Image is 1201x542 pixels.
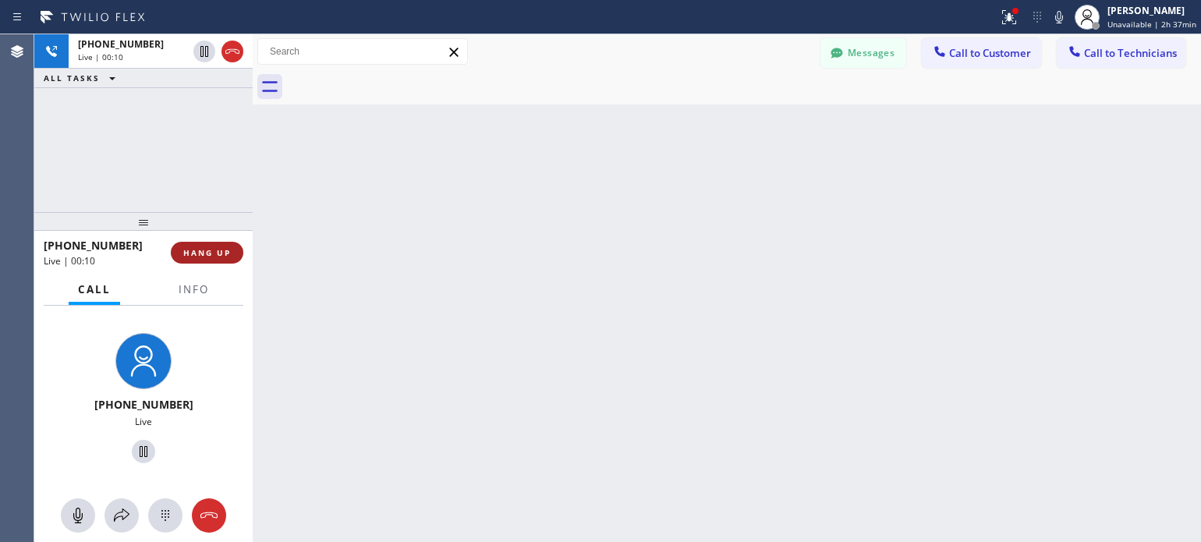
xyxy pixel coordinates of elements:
button: Info [169,275,218,305]
span: [PHONE_NUMBER] [78,37,164,51]
button: HANG UP [171,242,243,264]
button: Messages [820,38,906,68]
button: ALL TASKS [34,69,131,87]
div: [PERSON_NAME] [1107,4,1196,17]
button: Mute [1048,6,1070,28]
button: Open dialpad [148,498,182,533]
span: ALL TASKS [44,73,100,83]
span: [PHONE_NUMBER] [44,238,143,253]
button: Call to Technicians [1057,38,1185,68]
span: Live [135,415,152,428]
button: Hang up [192,498,226,533]
button: Mute [61,498,95,533]
span: [PHONE_NUMBER] [94,397,193,412]
span: Info [179,282,209,296]
input: Search [258,39,467,64]
button: Hold Customer [132,440,155,463]
span: Live | 00:10 [44,254,95,267]
span: Unavailable | 2h 37min [1107,19,1196,30]
span: Call [78,282,111,296]
button: Hang up [221,41,243,62]
button: Call [69,275,120,305]
button: Hold Customer [193,41,215,62]
span: HANG UP [183,247,231,258]
button: Call to Customer [922,38,1041,68]
span: Call to Technicians [1084,46,1177,60]
button: Open directory [105,498,139,533]
span: Live | 00:10 [78,51,123,62]
span: Call to Customer [949,46,1031,60]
